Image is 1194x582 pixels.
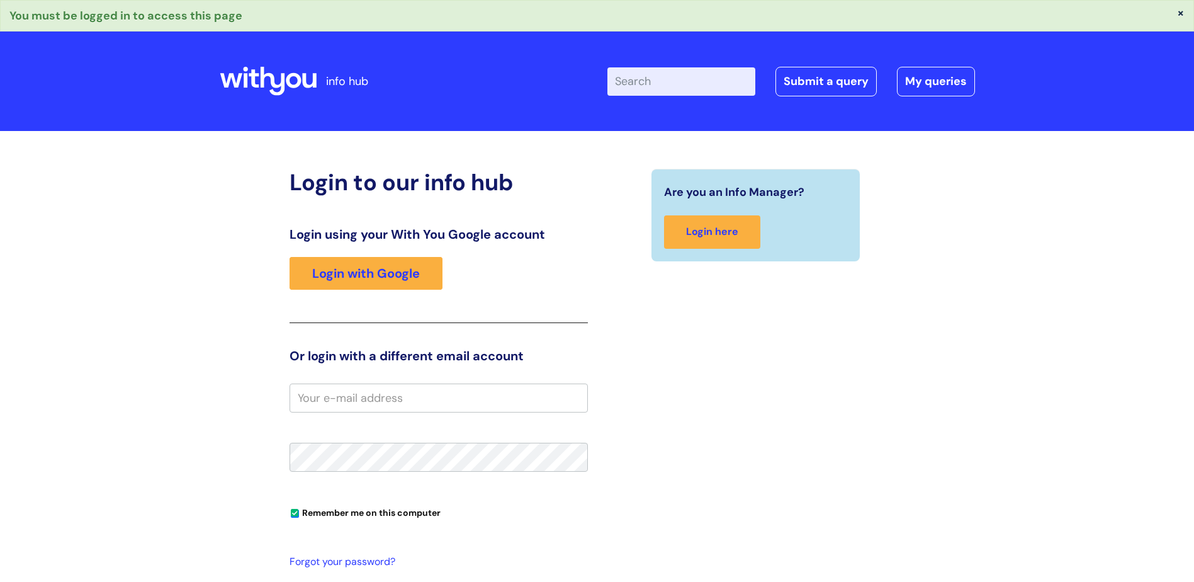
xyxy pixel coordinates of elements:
a: My queries [897,67,975,96]
input: Search [607,67,755,95]
span: Are you an Info Manager? [664,182,804,202]
a: Submit a query [775,67,877,96]
a: Login with Google [290,257,442,290]
h2: Login to our info hub [290,169,588,196]
h3: Or login with a different email account [290,348,588,363]
h3: Login using your With You Google account [290,227,588,242]
a: Forgot your password? [290,553,582,571]
div: You can uncheck this option if you're logging in from a shared device [290,502,588,522]
label: Remember me on this computer [290,505,441,518]
button: × [1177,7,1185,18]
p: info hub [326,71,368,91]
input: Your e-mail address [290,384,588,413]
input: Remember me on this computer [291,510,299,518]
a: Login here [664,215,760,249]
